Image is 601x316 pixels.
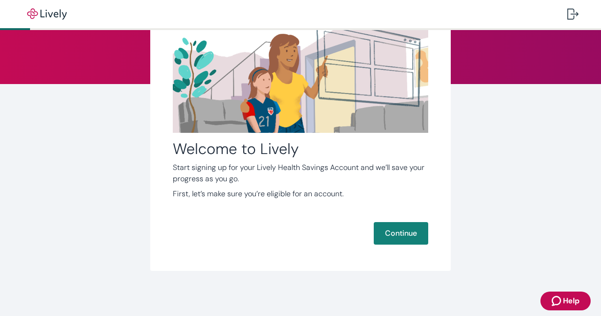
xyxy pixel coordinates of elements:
[540,292,591,310] button: Zendesk support iconHelp
[21,8,73,20] img: Lively
[552,295,563,307] svg: Zendesk support icon
[173,188,428,200] p: First, let’s make sure you’re eligible for an account.
[563,295,579,307] span: Help
[374,222,428,245] button: Continue
[560,3,586,25] button: Log out
[173,139,428,158] h2: Welcome to Lively
[173,162,428,185] p: Start signing up for your Lively Health Savings Account and we’ll save your progress as you go.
